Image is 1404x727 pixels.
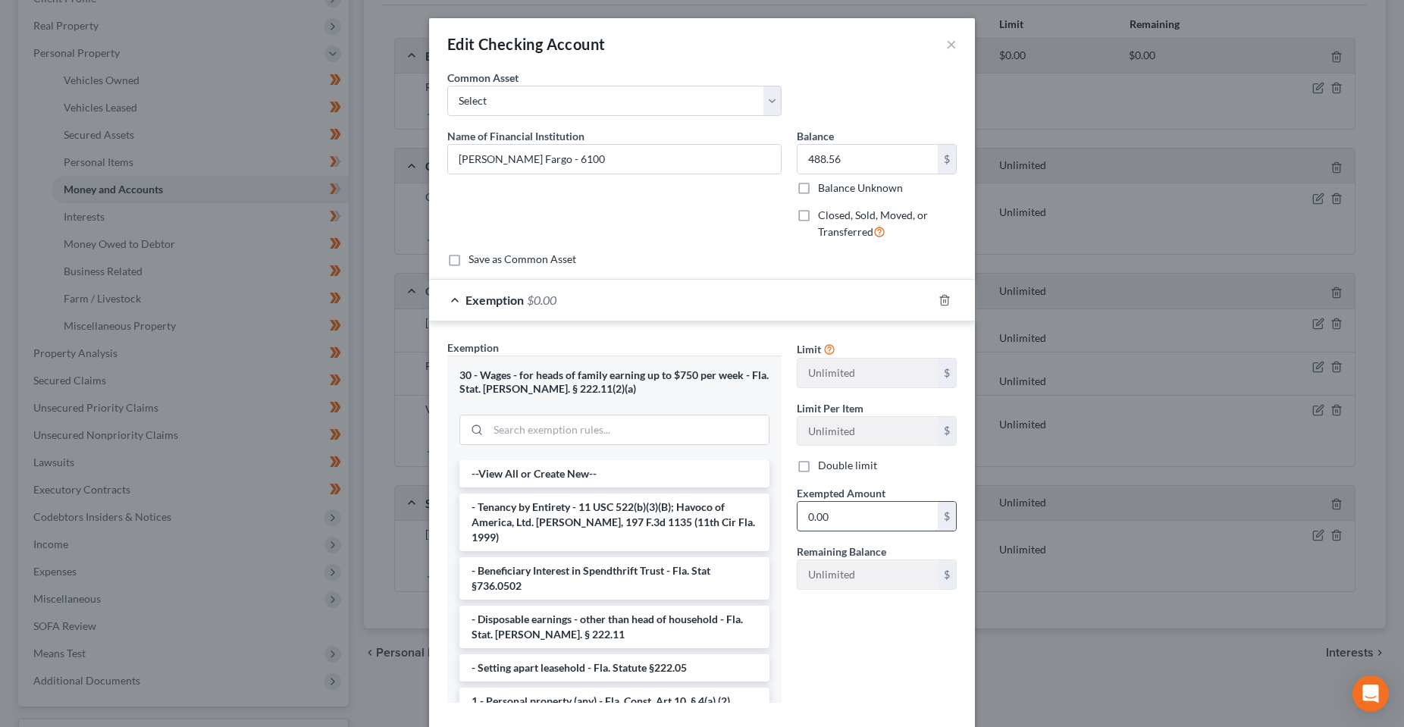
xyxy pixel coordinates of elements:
div: $ [938,502,956,531]
span: Exemption [465,293,524,307]
input: Enter name... [448,145,781,174]
label: Remaining Balance [797,544,886,559]
label: Limit Per Item [797,400,863,416]
label: Common Asset [447,70,519,86]
div: $ [938,145,956,174]
div: $ [938,359,956,387]
span: Name of Financial Institution [447,130,584,143]
div: Edit Checking Account [447,33,605,55]
span: $0.00 [527,293,556,307]
label: Double limit [818,458,877,473]
input: 0.00 [798,502,938,531]
div: $ [938,417,956,446]
label: Save as Common Asset [469,252,576,267]
span: Exemption [447,341,499,354]
button: × [946,35,957,53]
input: -- [798,359,938,387]
label: Balance Unknown [818,180,903,196]
label: Balance [797,128,834,144]
li: - Setting apart leasehold - Fla. Statute §222.05 [459,654,769,682]
div: 30 - Wages - for heads of family earning up to $750 per week - Fla. Stat. [PERSON_NAME]. § 222.11... [459,368,769,396]
li: --View All or Create New-- [459,460,769,487]
span: Exempted Amount [797,487,885,500]
li: - Disposable earnings - other than head of household - Fla. Stat. [PERSON_NAME]. § 222.11 [459,606,769,648]
input: -- [798,417,938,446]
input: 0.00 [798,145,938,174]
li: - Beneficiary Interest in Spendthrift Trust - Fla. Stat §736.0502 [459,557,769,600]
div: Open Intercom Messenger [1352,675,1389,712]
li: 1 - Personal property (any) - Fla. Const. Art.10, § 4(a) (2) [459,688,769,715]
li: - Tenancy by Entirety - 11 USC 522(b)(3)(B); Havoco of America, Ltd. [PERSON_NAME], 197 F.3d 1135... [459,494,769,551]
span: Closed, Sold, Moved, or Transferred [818,208,928,238]
span: Limit [797,343,821,356]
div: $ [938,560,956,589]
input: -- [798,560,938,589]
input: Search exemption rules... [488,415,769,444]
